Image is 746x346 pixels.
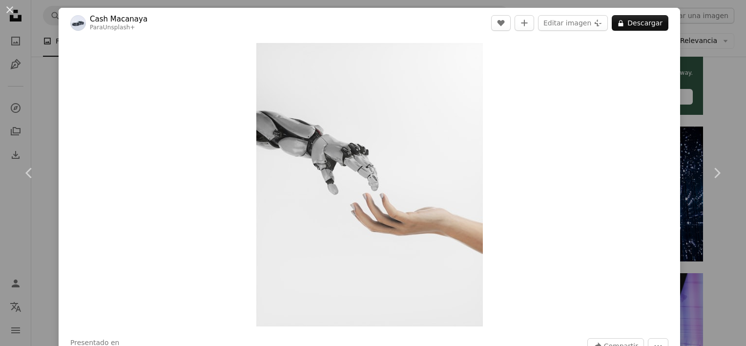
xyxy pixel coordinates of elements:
a: Unsplash+ [103,24,135,31]
button: Me gusta [491,15,511,31]
div: Para [90,24,147,32]
a: Cash Macanaya [90,14,147,24]
button: Ampliar en esta imagen [256,43,483,326]
button: Añade a la colección [515,15,534,31]
button: Editar imagen [538,15,608,31]
img: una mano que se extiende hacia una mano robótica [256,43,483,326]
img: Ve al perfil de Cash Macanaya [70,15,86,31]
button: Descargar [612,15,668,31]
a: Siguiente [687,126,746,220]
